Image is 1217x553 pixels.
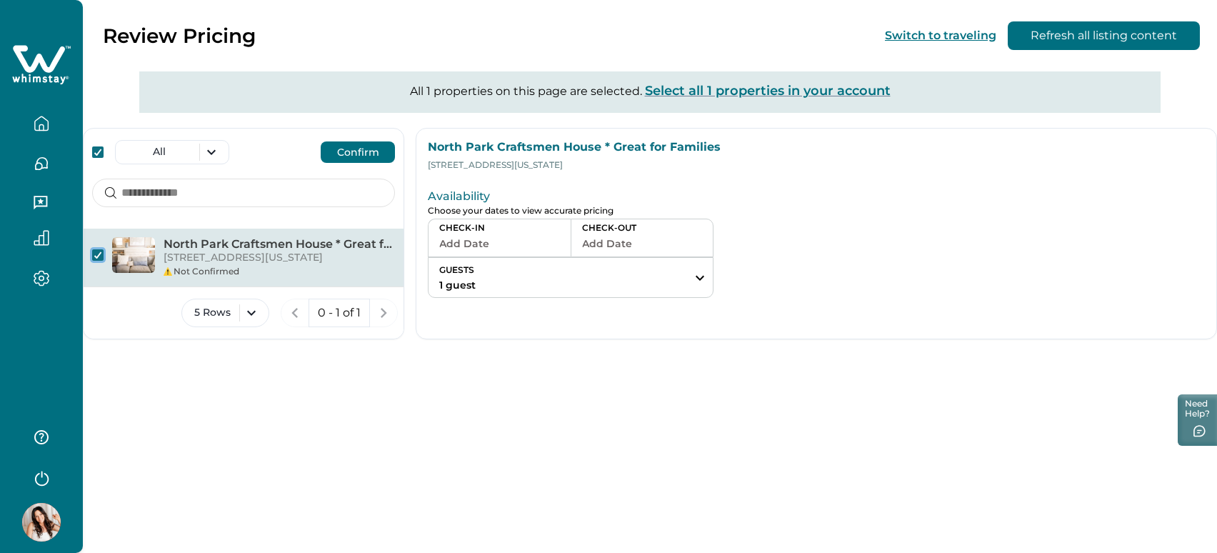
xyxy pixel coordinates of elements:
[429,259,486,276] p: GUESTS
[164,265,395,278] div: Not Confirmed
[582,234,702,254] button: Add Date
[428,189,868,204] p: Availability
[309,299,370,327] button: 0 - 1 of 1
[181,299,269,327] button: 5 Rows
[645,84,891,99] button: Select all 1 properties in your account
[103,24,256,48] p: Review Pricing
[582,222,702,234] p: CHECK-OUT
[92,249,104,261] button: checkbox
[1008,21,1200,50] button: Refresh all listing content
[164,251,395,265] p: [STREET_ADDRESS][US_STATE]
[428,206,868,216] p: Choose your dates to view accurate pricing
[429,276,486,297] button: 1 guest
[439,222,560,234] p: CHECK-IN
[321,141,395,163] button: Confirm
[428,160,1205,171] p: [STREET_ADDRESS][US_STATE]
[164,237,395,251] p: North Park Craftsmen House * Great for Families
[115,140,229,164] button: All
[112,237,155,273] img: North Park Craftsmen House * Great for Families
[428,140,1205,154] p: North Park Craftsmen House * Great for Families
[439,234,560,254] button: Add Date
[281,299,309,327] button: previous page
[318,306,361,320] p: 0 - 1 of 1
[885,29,996,42] button: Switch to traveling
[429,258,713,297] button: GUESTS1 guest
[410,84,642,99] p: All 1 properties on this page are selected.
[22,503,61,542] img: Whimstay Host
[369,299,398,327] button: next page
